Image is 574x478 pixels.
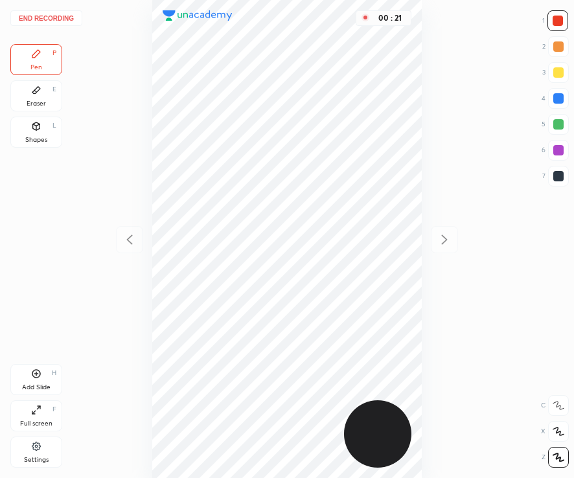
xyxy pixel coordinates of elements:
[374,14,406,23] div: 00 : 21
[30,64,42,71] div: Pen
[52,406,56,413] div: F
[163,10,233,21] img: logo.38c385cc.svg
[542,10,568,31] div: 1
[52,50,56,56] div: P
[27,100,46,107] div: Eraser
[541,421,569,442] div: X
[52,86,56,93] div: E
[25,137,47,143] div: Shapes
[10,10,82,26] button: End recording
[541,395,569,416] div: C
[542,62,569,83] div: 3
[542,114,569,135] div: 5
[52,370,56,376] div: H
[542,166,569,187] div: 7
[542,447,569,468] div: Z
[20,420,52,427] div: Full screen
[52,122,56,129] div: L
[22,384,51,391] div: Add Slide
[542,140,569,161] div: 6
[542,88,569,109] div: 4
[24,457,49,463] div: Settings
[542,36,569,57] div: 2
